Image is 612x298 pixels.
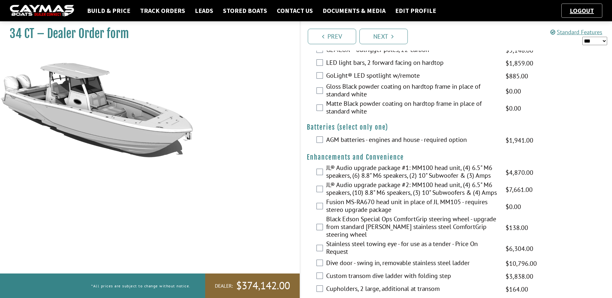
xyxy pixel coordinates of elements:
[506,284,528,294] span: $164.00
[308,29,356,44] a: Prev
[326,59,498,68] label: LED light bars, 2 forward facing on hardtop
[506,104,521,113] span: $0.00
[326,100,498,117] label: Matte Black powder coating on hardtop frame in place of standard white
[205,273,300,298] a: Dealer:$374,142.00
[506,71,528,81] span: $885.00
[326,259,498,268] label: Dive door - swing in, removable stainless steel ladder
[550,28,602,36] a: Standard Features
[319,6,389,15] a: Documents & Media
[326,181,498,198] label: JL® Audio upgrade package #2: MM100 head unit, (4) 6.5" M6 speakers, (10) 8.8" M6 speakers, (3) 1...
[359,29,408,44] a: Next
[506,259,537,268] span: $10,796.00
[91,281,191,291] p: *All prices are subject to change without notice.
[506,86,521,96] span: $0.00
[236,279,290,293] span: $374,142.00
[215,283,233,289] span: Dealer:
[506,272,533,281] span: $3,838.00
[567,6,597,15] a: Logout
[506,168,533,177] span: $4,870.00
[10,5,74,17] img: caymas-dealer-connect-2ed40d3bc7270c1d8d7ffb4b79bf05adc795679939227970def78ec6f6c03838.gif
[506,185,533,194] span: $7,661.00
[326,285,498,294] label: Cupholders, 2 large, additional at transom
[326,72,498,81] label: GoLight® LED spotlight w/remote
[220,6,270,15] a: Stored Boats
[506,58,533,68] span: $1,859.00
[307,123,606,131] h4: Batteries (select only one)
[506,244,533,253] span: $6,304.00
[506,202,521,212] span: $0.00
[307,153,606,161] h4: Enhancements and Convenience
[326,136,498,145] label: AGM batteries - engines and house - required option
[326,215,498,240] label: Black Edson Special Ops ComfortGrip steering wheel - upgrade from standard [PERSON_NAME] stainles...
[274,6,316,15] a: Contact Us
[137,6,188,15] a: Track Orders
[192,6,216,15] a: Leads
[326,83,498,100] label: Gloss Black powder coating on hardtop frame in place of standard white
[506,135,533,145] span: $1,941.00
[392,6,439,15] a: Edit Profile
[326,272,498,281] label: Custom transom dive ladder with folding step
[10,26,284,41] h1: 34 CT – Dealer Order form
[326,240,498,257] label: Stainless steel towing eye - for use as a tender - Price On Request
[506,223,528,233] span: $138.00
[326,164,498,181] label: JL® Audio upgrade package #1: MM100 head unit, (4) 6.5" M6 speakers, (6) 8.8" M6 speakers, (2) 10...
[84,6,134,15] a: Build & Price
[326,198,498,215] label: Fusion MS-RA670 head unit in place of JL MM105 - requires stereo upgrade package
